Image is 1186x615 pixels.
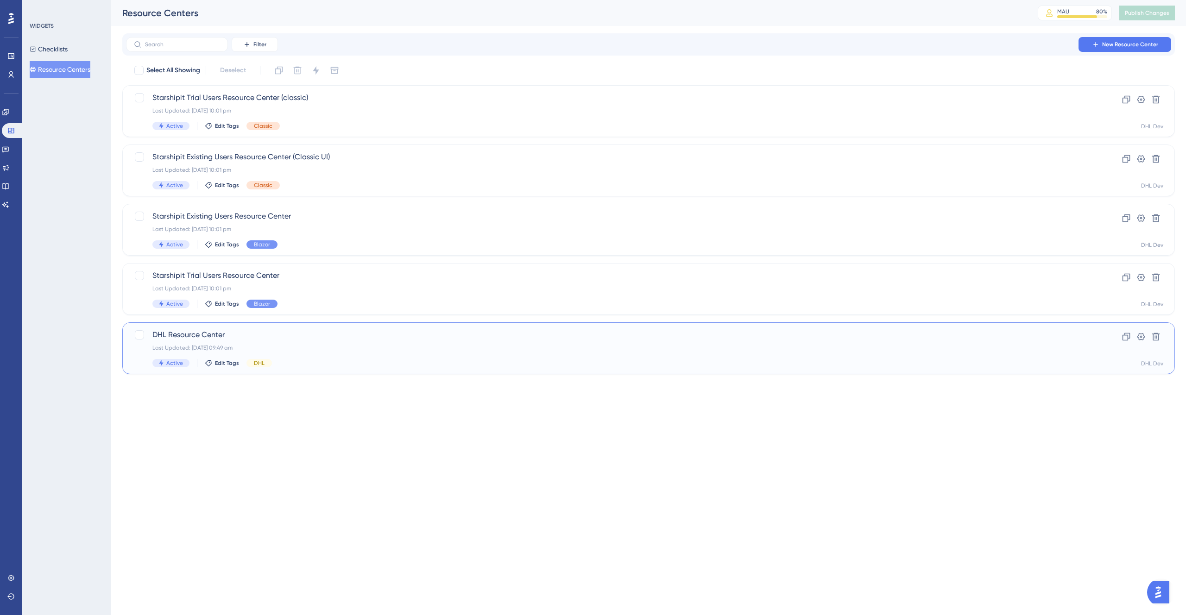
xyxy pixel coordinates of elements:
span: Edit Tags [215,359,239,367]
div: DHL Dev [1141,182,1163,189]
button: Filter [232,37,278,52]
div: Last Updated: [DATE] 10:01 pm [152,107,1071,114]
span: Active [166,359,183,367]
div: Last Updated: [DATE] 10:01 pm [152,226,1071,233]
div: DHL Dev [1141,360,1163,367]
span: Active [166,241,183,248]
span: Active [166,182,183,189]
span: Starshipit Trial Users Resource Center [152,270,1071,281]
span: Edit Tags [215,182,239,189]
span: Blazor [254,300,270,307]
div: Resource Centers [122,6,1015,19]
span: Starshipit Existing Users Resource Center (Classic UI) [152,151,1071,163]
span: DHL Resource Center [152,329,1071,340]
div: Last Updated: [DATE] 10:01 pm [152,285,1071,292]
span: Edit Tags [215,241,239,248]
div: 80 % [1096,8,1107,15]
div: DHL Dev [1141,301,1163,308]
input: Search [145,41,220,48]
div: Last Updated: [DATE] 09:49 am [152,344,1071,351]
button: Publish Changes [1119,6,1175,20]
span: Edit Tags [215,300,239,307]
span: Blazor [254,241,270,248]
span: Classic [254,122,272,130]
span: Select All Showing [146,65,200,76]
span: Filter [253,41,266,48]
span: Deselect [220,65,246,76]
span: Classic [254,182,272,189]
button: New Resource Center [1079,37,1171,52]
span: Starshipit Trial Users Resource Center (classic) [152,92,1071,103]
span: Edit Tags [215,122,239,130]
button: Edit Tags [205,241,239,248]
span: Starshipit Existing Users Resource Center [152,211,1071,222]
span: New Resource Center [1102,41,1158,48]
span: Active [166,122,183,130]
button: Checklists [30,41,68,57]
span: DHL [254,359,265,367]
button: Resource Centers [30,61,90,78]
button: Edit Tags [205,182,239,189]
button: Edit Tags [205,122,239,130]
div: DHL Dev [1141,241,1163,249]
div: DHL Dev [1141,123,1163,130]
div: WIDGETS [30,22,54,30]
div: Last Updated: [DATE] 10:01 pm [152,166,1071,174]
span: Active [166,300,183,307]
button: Edit Tags [205,359,239,367]
span: Publish Changes [1125,9,1169,17]
button: Edit Tags [205,300,239,307]
button: Deselect [212,62,254,79]
div: MAU [1057,8,1069,15]
iframe: UserGuiding AI Assistant Launcher [1147,578,1175,606]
